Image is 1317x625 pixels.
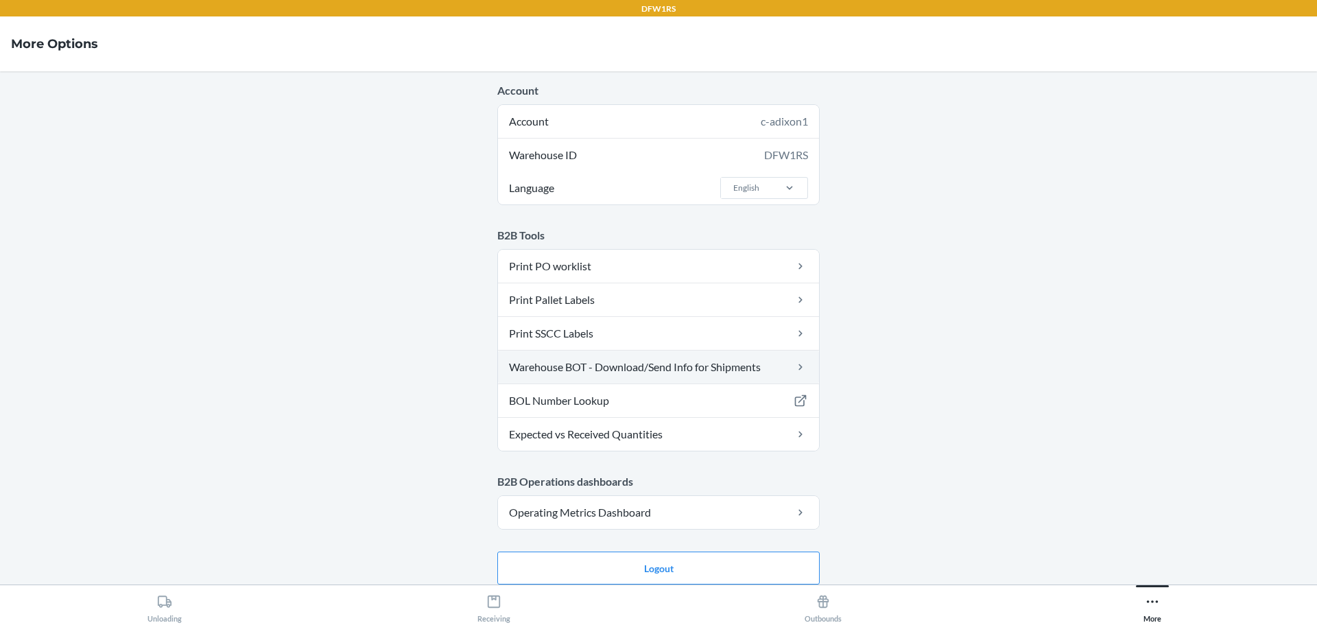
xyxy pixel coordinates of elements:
a: Print SSCC Labels [498,317,819,350]
span: Language [507,172,556,204]
div: c-adixon1 [761,113,808,130]
div: English [733,182,759,194]
a: Expected vs Received Quantities [498,418,819,451]
button: More [988,585,1317,623]
div: DFW1RS [764,147,808,163]
div: Warehouse ID [498,139,819,172]
p: B2B Operations dashboards [497,473,820,490]
div: Account [498,105,819,138]
p: Account [497,82,820,99]
p: B2B Tools [497,227,820,244]
button: Receiving [329,585,658,623]
a: Print Pallet Labels [498,283,819,316]
div: Outbounds [805,589,842,623]
h4: More Options [11,35,98,53]
a: Print PO worklist [498,250,819,283]
div: Receiving [477,589,510,623]
button: Logout [497,552,820,585]
button: Outbounds [658,585,988,623]
a: Warehouse BOT - Download/Send Info for Shipments [498,351,819,384]
a: BOL Number Lookup [498,384,819,417]
a: Operating Metrics Dashboard [498,496,819,529]
p: DFW1RS [641,3,676,15]
div: More [1143,589,1161,623]
div: Unloading [147,589,182,623]
input: LanguageEnglish [732,182,733,194]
